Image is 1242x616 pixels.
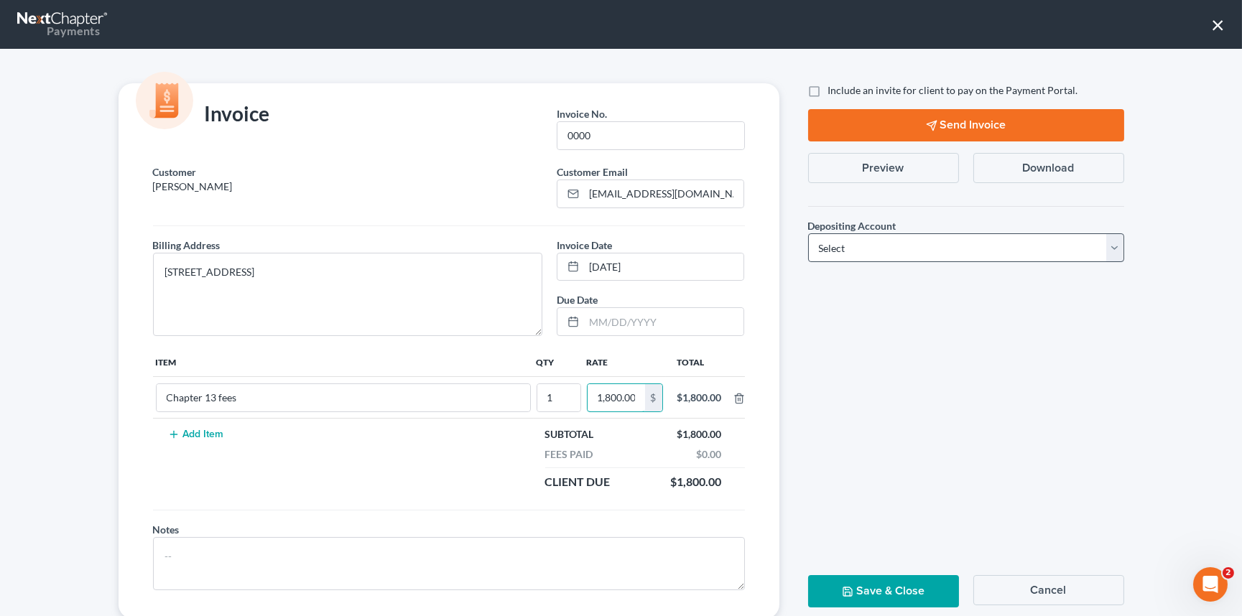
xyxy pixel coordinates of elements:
[538,427,601,442] div: Subtotal
[538,447,601,462] div: Fees Paid
[17,23,100,39] div: Payments
[973,153,1124,183] button: Download
[153,239,221,251] span: Billing Address
[534,347,584,376] th: Qty
[670,427,729,442] div: $1,800.00
[153,164,197,179] label: Customer
[157,384,530,411] input: --
[153,522,180,537] label: Notes
[808,153,959,183] button: Preview
[557,166,628,178] span: Customer Email
[973,575,1124,605] button: Cancel
[645,384,662,411] div: $
[584,180,743,207] input: Enter email...
[666,347,733,376] th: Total
[153,347,534,376] th: Item
[664,474,729,490] div: $1,800.00
[557,122,743,149] input: --
[584,347,666,376] th: Rate
[538,474,618,490] div: Client Due
[557,108,607,120] span: Invoice No.
[677,391,722,405] div: $1,800.00
[136,72,193,129] img: icon-money-cc55cd5b71ee43c44ef0efbab91310903cbf28f8221dba23c0d5ca797e203e98.svg
[557,239,612,251] span: Invoice Date
[808,575,959,607] button: Save & Close
[557,292,598,307] label: Due Date
[17,7,109,42] a: Payments
[1193,567,1228,602] iframe: Intercom live chat
[1211,13,1225,36] button: ×
[164,429,228,440] button: Add Item
[808,220,896,232] span: Depositing Account
[690,447,729,462] div: $0.00
[828,84,1078,96] span: Include an invite for client to pay on the Payment Portal.
[584,308,743,335] input: MM/DD/YYYY
[808,109,1124,141] button: Send Invoice
[584,253,743,281] input: MM/DD/YYYY
[153,179,543,194] p: [PERSON_NAME]
[146,101,277,129] div: Invoice
[1223,567,1234,579] span: 2
[588,384,645,411] input: 0.00
[537,384,580,411] input: --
